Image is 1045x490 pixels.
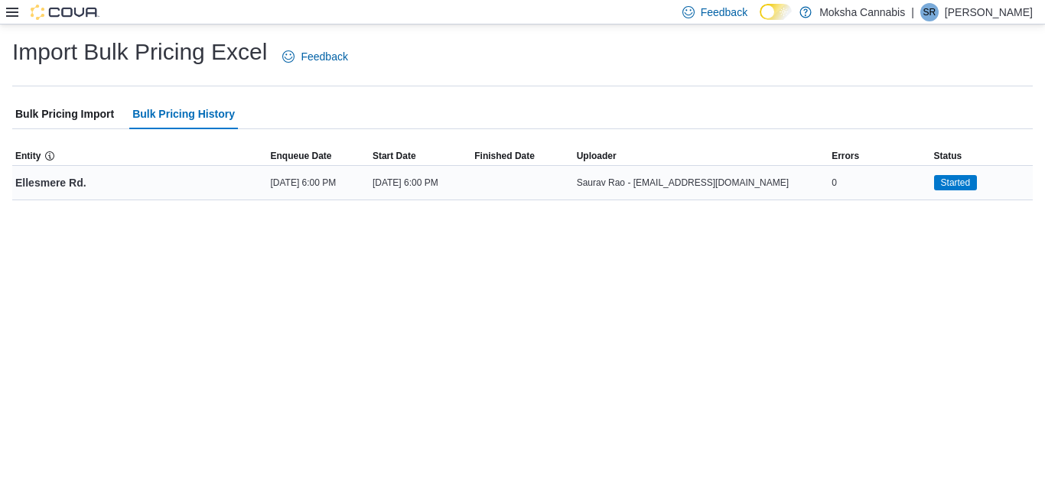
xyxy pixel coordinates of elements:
[276,41,353,72] a: Feedback
[31,5,99,20] img: Cova
[760,4,792,20] input: Dark Mode
[271,150,332,162] span: Enqueue Date
[577,150,617,162] span: Uploader
[832,150,859,162] span: Errors
[911,3,914,21] p: |
[923,3,936,21] span: SR
[574,174,829,192] div: Saurav Rao - [EMAIL_ADDRESS][DOMAIN_NAME]
[934,150,962,162] span: Status
[829,174,930,192] div: 0
[941,176,971,190] span: Started
[132,99,235,129] span: Bulk Pricing History
[945,3,1033,21] p: [PERSON_NAME]
[12,37,267,67] h1: Import Bulk Pricing Excel
[701,5,747,20] span: Feedback
[301,49,347,64] span: Feedback
[15,150,56,162] span: Entity
[15,99,114,129] span: Bulk Pricing Import
[819,3,905,21] p: Moksha Cannabis
[920,3,939,21] div: Saurav Rao
[373,150,416,162] span: Start Date
[474,150,535,162] span: Finished Date
[369,174,471,192] div: [DATE] 6:00 PM
[15,150,41,162] p: Entity
[934,175,978,190] span: Started
[15,177,86,189] div: Ellesmere Rd.
[268,174,369,192] div: [DATE] 6:00 PM
[760,20,760,21] span: Dark Mode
